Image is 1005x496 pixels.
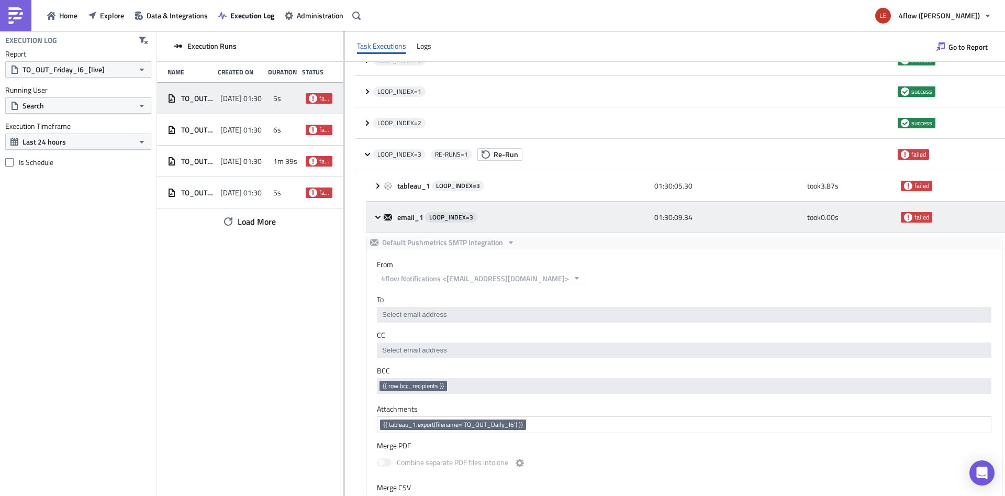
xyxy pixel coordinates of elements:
span: [DATE] 01:30 [220,94,262,103]
div: 01:30:05.30 [654,177,802,195]
span: {{ tableau_1.export(filename='TO_OUT_Daily_I6') }} [383,421,523,429]
body: Rich Text Area. Press ALT-0 for help. [4,4,609,13]
span: 5s [273,188,281,197]
button: Load More [216,211,284,232]
label: From [377,260,1002,269]
span: tableau_1 [397,181,432,191]
label: Is Schedule [5,158,151,167]
div: Duration [268,68,297,76]
label: Attachments [377,404,991,414]
div: took 0.00 s [807,208,896,227]
span: Load More [238,215,276,228]
span: Home [59,10,77,21]
h4: Execution Log [5,36,57,45]
label: Merge PDF [377,441,991,450]
span: email_1 [397,213,425,222]
span: 1m 39s [273,157,297,166]
span: Search [23,100,44,111]
img: Avatar [874,7,892,25]
span: failed [309,126,317,134]
button: Default Pushmetrics SMTP Integration [366,236,519,249]
span: LOOP_INDEX= 3 [429,213,473,222]
span: TO_OUT_Friday_I6_[live] [181,94,215,103]
input: Select em ail add ress [379,310,988,320]
span: 5s [273,94,281,103]
label: BCC [377,366,991,376]
div: Logs [417,38,431,54]
span: failed [309,189,317,197]
img: PushMetrics [7,7,24,24]
div: Created On [218,68,263,76]
label: Report [5,49,151,59]
span: TO_OUT_Friday_I6_[live] [23,64,105,75]
button: Last 24 hours [5,134,151,150]
button: Home [42,7,83,24]
span: Execution Runs [187,41,237,51]
span: {{ row.bcc_recipients }} [383,382,444,390]
span: [DATE] 01:30 [220,125,262,135]
span: failed [319,189,329,197]
span: [DATE] 01:30 [220,188,262,197]
button: Data & Integrations [129,7,213,24]
span: Default Pushmetrics SMTP Integration [382,236,503,249]
div: Name [167,68,213,76]
span: failed [914,182,929,190]
button: Combine separate PDF files into one [513,457,526,469]
span: failed [309,157,317,166]
label: To [377,295,991,304]
a: Explore [83,7,129,24]
span: TO_OUT_Friday_I6_[live] [181,125,215,135]
button: 4flow Notifications <[EMAIL_ADDRESS][DOMAIN_NAME]> [377,272,585,284]
span: Data & Integrations [147,10,208,21]
label: Combine separate PDF files into one [377,457,526,470]
span: Administration [297,10,343,21]
span: TO_OUT_Friday_I6_[live] [181,188,215,197]
span: success [901,87,909,96]
span: TO_OUT_Friday_I6_[live] [181,157,215,166]
span: LOOP_INDEX= 1 [377,87,421,96]
div: 01:30:09.34 [654,208,802,227]
button: Re-Run [477,148,522,161]
span: LOOP_INDEX= 2 [377,119,421,127]
span: failed [914,213,929,222]
span: [DATE] 01:30 [220,157,262,166]
span: LOOP_INDEX= 3 [377,150,421,159]
span: failed [309,94,317,103]
span: 4flow Notifications <[EMAIL_ADDRESS][DOMAIN_NAME]> [381,273,569,284]
div: Status [302,68,327,76]
label: Running User [5,85,151,95]
span: success [911,87,932,96]
button: 4flow ([PERSON_NAME]) [869,4,997,27]
span: Re-Run [494,149,518,160]
span: failed [904,213,912,222]
span: Execution Log [230,10,274,21]
label: Merge CSV [377,483,991,492]
label: CC [377,330,991,340]
span: LOOP_INDEX= 3 [436,182,480,190]
span: failed [904,182,912,190]
span: success [911,119,932,127]
span: 4flow ([PERSON_NAME]) [899,10,980,21]
button: Go to Report [931,38,993,55]
span: Explore [100,10,124,21]
button: Search [5,97,151,114]
span: Go to Report [948,41,988,52]
span: failed [319,157,329,166]
button: TO_OUT_Friday_I6_[live] [5,61,151,78]
button: Execution Log [213,7,280,24]
input: Select em ail add ress [379,345,988,356]
span: failed [911,150,926,159]
span: failed [319,126,329,134]
span: 6s [273,125,281,135]
div: Task Executions [357,38,406,54]
span: Last 24 hours [23,136,66,147]
span: failed [319,94,329,103]
span: failed [901,150,909,159]
div: Open Intercom Messenger [969,460,995,486]
span: success [901,119,909,127]
button: Administration [280,7,349,24]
